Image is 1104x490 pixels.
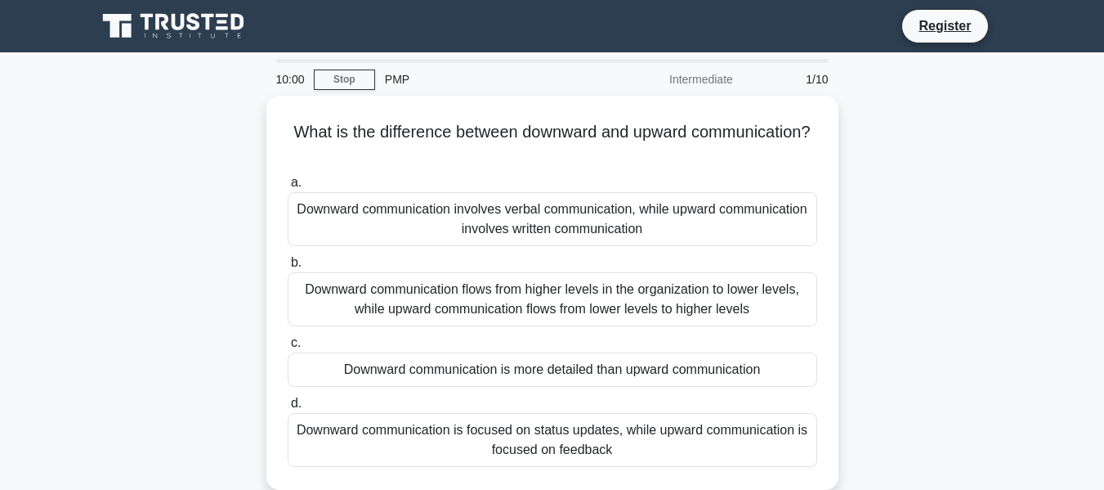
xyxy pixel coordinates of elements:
[291,175,302,189] span: a.
[286,122,819,163] h5: What is the difference between downward and upward communication?
[266,63,314,96] div: 10:00
[600,63,743,96] div: Intermediate
[288,353,817,387] div: Downward communication is more detailed than upward communication
[288,272,817,326] div: Downward communication flows from higher levels in the organization to lower levels, while upward...
[314,70,375,90] a: Stop
[288,413,817,467] div: Downward communication is focused on status updates, while upward communication is focused on fee...
[288,192,817,246] div: Downward communication involves verbal communication, while upward communication involves written...
[291,255,302,269] span: b.
[291,335,301,349] span: c.
[743,63,838,96] div: 1/10
[375,63,600,96] div: PMP
[291,396,302,410] span: d.
[909,16,981,36] a: Register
